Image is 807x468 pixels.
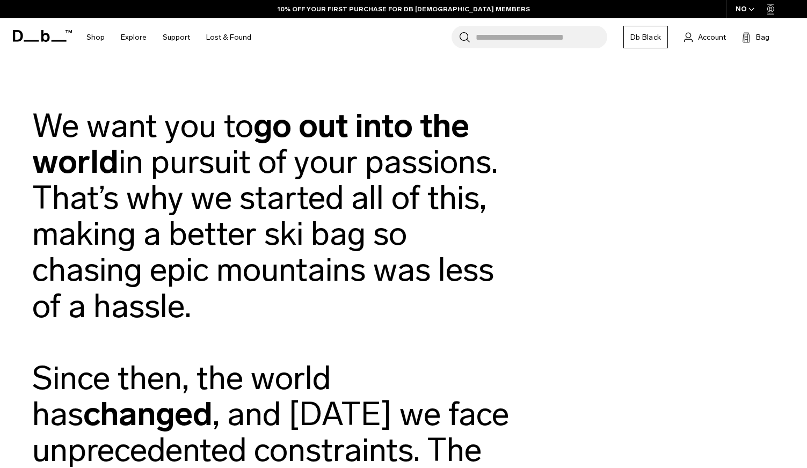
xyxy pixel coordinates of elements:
a: Lost & Found [206,18,251,56]
a: Db Black [623,26,668,48]
a: Shop [86,18,105,56]
a: 10% OFF YOUR FIRST PURCHASE FOR DB [DEMOGRAPHIC_DATA] MEMBERS [278,4,530,14]
a: Explore [121,18,147,56]
span: Bag [756,32,769,43]
button: Bag [742,31,769,43]
nav: Main Navigation [78,18,259,56]
a: Support [163,18,190,56]
span: Account [698,32,726,43]
a: Account [684,31,726,43]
